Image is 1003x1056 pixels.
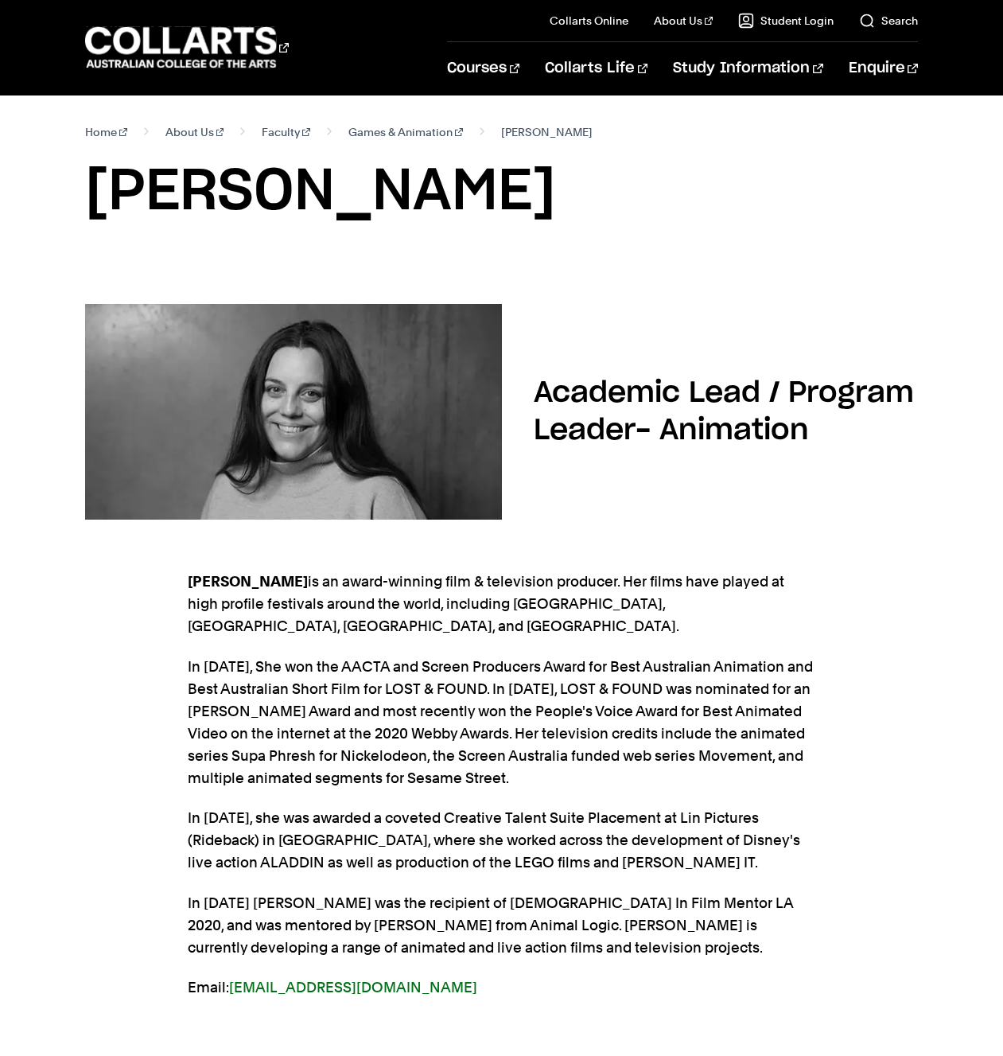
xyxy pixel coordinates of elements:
[673,42,822,95] a: Study Information
[229,979,477,996] a: [EMAIL_ADDRESS][DOMAIN_NAME]
[447,42,519,95] a: Courses
[849,42,918,95] a: Enquire
[188,656,816,789] p: In [DATE], She won the AACTA and Screen Producers Award for Best Australian Animation and Best Au...
[550,13,628,29] a: Collarts Online
[85,156,918,228] h1: [PERSON_NAME]
[188,892,816,959] p: In [DATE] [PERSON_NAME] was the recipient of [DEMOGRAPHIC_DATA] In Film Mentor LA 2020, and was m...
[262,121,310,143] a: Faculty
[654,13,713,29] a: About Us
[188,571,816,637] p: is an award-winning film & television producer. Her films have played at high profile festivals a...
[348,121,463,143] a: Games & Animation
[165,121,224,143] a: About Us
[188,573,308,590] strong: [PERSON_NAME]
[534,379,914,445] h2: Academic Lead / Program Leader- Animation
[188,976,816,999] p: Email:
[859,13,918,29] a: Search
[85,121,127,143] a: Home
[188,807,816,874] p: In [DATE], she was awarded a coveted Creative Talent Suite Placement at Lin Pictures (Rideback) i...
[738,13,834,29] a: Student Login
[85,25,289,70] div: Go to homepage
[501,121,593,143] span: [PERSON_NAME]
[545,42,647,95] a: Collarts Life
